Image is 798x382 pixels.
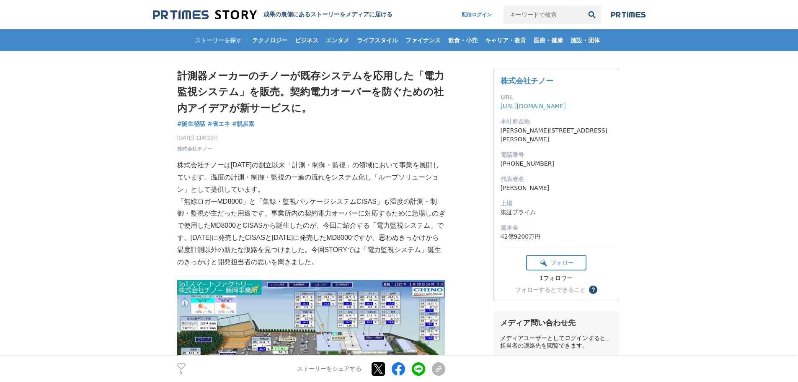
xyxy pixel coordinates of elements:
[500,318,612,328] div: メディア問い合わせ先
[501,103,566,109] a: [URL][DOMAIN_NAME]
[292,36,322,44] span: ビジネス
[445,29,481,51] a: 飲食・小売
[501,184,612,192] dd: [PERSON_NAME]
[611,11,646,18] img: prtimes
[501,223,612,232] dt: 資本金
[453,5,500,24] a: 配信ログイン
[177,120,206,128] a: #誕生秘話
[530,36,566,44] span: 医療・健康
[500,335,612,350] div: メディアユーザーとしてログインすると、担当者の連絡先を閲覧できます。
[177,68,445,116] h1: 計測器メーカーのチノーが既存システムを応用した「電力監視システム」を販売。契約電力オーバーを防ぐための社内アイデアが新サービスに。
[501,126,612,144] dd: [PERSON_NAME][STREET_ADDRESS][PERSON_NAME]
[232,120,255,128] a: #脱炭素
[445,36,481,44] span: 飲食・小売
[501,175,612,184] dt: 代表者名
[501,117,612,126] dt: 本社所在地
[354,36,401,44] span: ライフスタイル
[501,199,612,208] dt: 上場
[526,275,586,282] div: 1フォロワー
[207,120,230,127] span: #省エネ
[482,29,529,51] a: キャリア・教育
[263,11,393,18] h2: 成果の裏側にあるストーリーをメディアに届ける
[354,29,401,51] a: ライフスタイル
[153,9,257,21] img: 成果の裏側にあるストーリーをメディアに届ける
[153,9,393,21] a: 成果の裏側にあるストーリーをメディアに届ける 成果の裏側にあるストーリーをメディアに届ける
[402,29,444,51] a: ファイナンス
[232,120,255,127] span: #脱炭素
[530,29,566,51] a: 医療・健康
[501,76,553,85] a: 株式会社チノー
[515,287,586,293] div: フォローするとできること
[249,29,291,51] a: テクノロジー
[323,36,353,44] span: エンタメ
[501,208,612,217] dd: 東証プライム
[177,159,445,195] p: 株式会社チノーは[DATE]の創立以来「計測・制御・監視」の領域において事業を展開しています。温度の計測・制御・監視の一連の流れをシステム化し「ループソリューション」として提供しています。
[177,371,186,375] p: 5
[501,93,612,102] dt: URL
[177,145,212,153] a: 株式会社チノー
[589,286,597,294] button: ？
[177,196,445,268] p: 「無線ロガーMD8000」と「集録・監視パッケージシステムCISAS」も温度の計測・制御・監視が主だった用途です。事業所内の契約電力オーバーに対応するために急場しのぎで使用したMD8000とCI...
[583,5,601,24] button: 検索
[526,255,586,270] button: フォロー
[567,36,603,44] span: 施設・団体
[292,29,322,51] a: ビジネス
[567,29,603,51] a: 施設・団体
[501,159,612,168] dd: [PHONE_NUMBER]
[177,120,206,127] span: #誕生秘話
[402,36,444,44] span: ファイナンス
[323,29,353,51] a: エンタメ
[207,120,230,128] a: #省エネ
[501,232,612,241] dd: 42億9200万円
[297,365,362,373] p: ストーリーをシェアする
[177,134,219,142] span: [DATE] 11時20分
[482,36,529,44] span: キャリア・教育
[501,151,612,159] dt: 電話番号
[504,5,583,24] input: キーワードで検索
[590,287,596,293] span: ？
[249,36,291,44] span: テクノロジー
